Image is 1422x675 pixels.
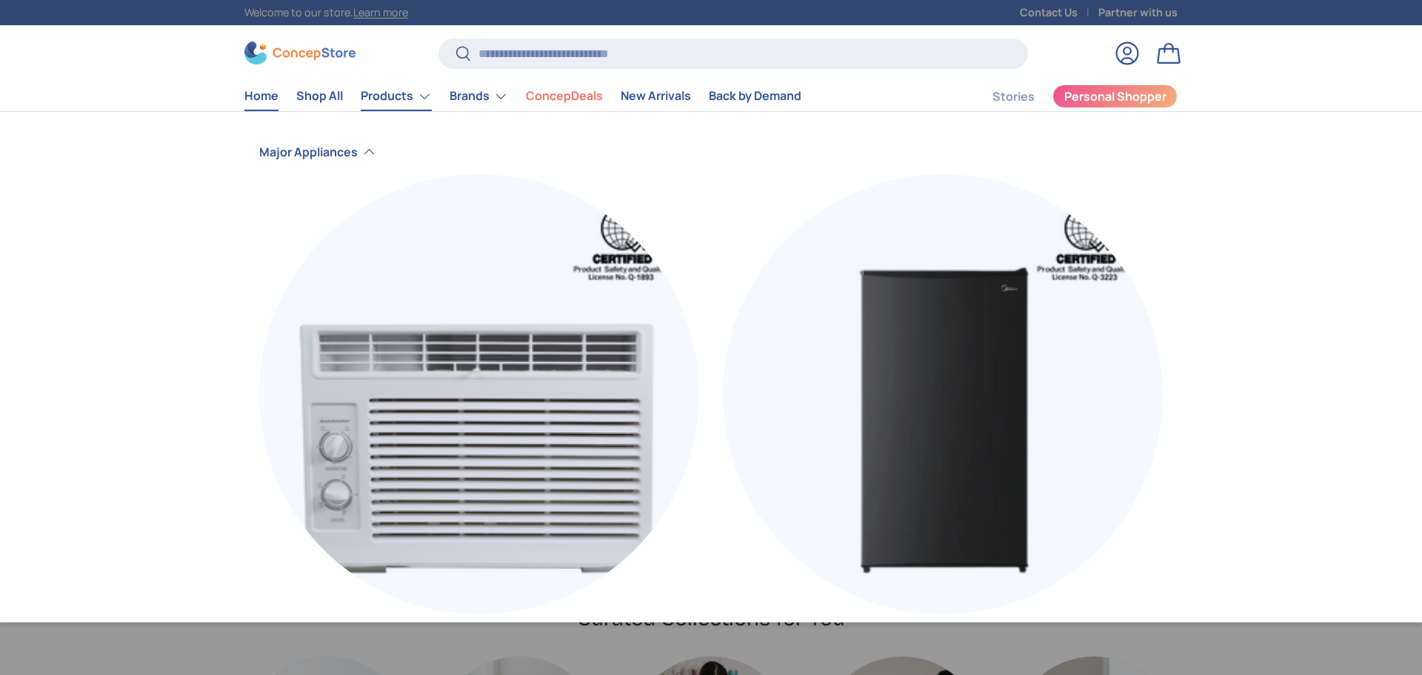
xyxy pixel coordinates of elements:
img: ConcepStore [244,41,355,64]
a: Products [361,82,432,111]
summary: Brands [441,82,517,111]
span: Personal Shopper [1064,90,1166,102]
a: Brands [450,82,508,111]
nav: Primary [244,82,801,111]
a: Home [244,82,278,110]
a: Shop All [296,82,343,110]
summary: Products [352,82,441,111]
a: ConcepDeals [526,82,603,110]
a: Back by Demand [709,82,801,110]
a: Personal Shopper [1052,84,1178,108]
a: Stories [992,82,1035,111]
a: New Arrivals [621,82,691,110]
nav: Secondary [957,82,1178,111]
